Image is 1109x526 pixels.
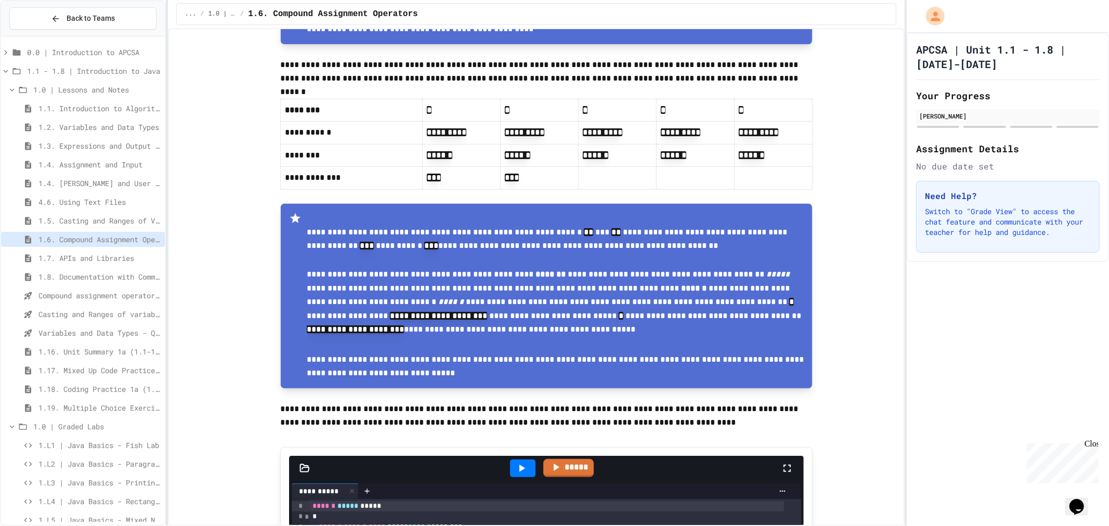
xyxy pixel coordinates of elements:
span: 1.4. Assignment and Input [38,159,161,170]
span: 1.L4 | Java Basics - Rectangle Lab [38,496,161,507]
span: 1.6. Compound Assignment Operators [248,8,417,20]
span: 4.6. Using Text Files [38,196,161,207]
span: 1.6. Compound Assignment Operators [38,234,161,245]
span: 1.0 | Lessons and Notes [33,84,161,95]
span: / [240,10,244,18]
div: No due date set [916,160,1100,173]
iframe: chat widget [1023,439,1099,483]
span: 1.L5 | Java Basics - Mixed Number Lab [38,515,161,525]
span: 1.3. Expressions and Output [New] [38,140,161,151]
span: 1.17. Mixed Up Code Practice 1.1-1.6 [38,365,161,376]
span: Variables and Data Types - Quiz [38,327,161,338]
span: 1.2. Variables and Data Types [38,122,161,133]
span: ... [185,10,197,18]
span: 1.7. APIs and Libraries [38,253,161,264]
p: Switch to "Grade View" to access the chat feature and communicate with your teacher for help and ... [925,206,1091,238]
iframe: chat widget [1065,484,1099,516]
span: 1.18. Coding Practice 1a (1.1-1.6) [38,384,161,394]
span: 1.5. Casting and Ranges of Values [38,215,161,226]
span: 1.L2 | Java Basics - Paragraphs Lab [38,458,161,469]
span: 1.1 - 1.8 | Introduction to Java [27,65,161,76]
div: Chat with us now!Close [4,4,72,66]
span: 1.4. [PERSON_NAME] and User Input [38,178,161,189]
button: Back to Teams [9,7,156,30]
span: 1.16. Unit Summary 1a (1.1-1.6) [38,346,161,357]
span: 1.0 | Lessons and Notes [208,10,237,18]
span: 1.1. Introduction to Algorithms, Programming, and Compilers [38,103,161,114]
h2: Your Progress [916,88,1100,103]
span: 1.0 | Graded Labs [33,421,161,432]
span: 1.19. Multiple Choice Exercises for Unit 1a (1.1-1.6) [38,402,161,413]
h2: Assignment Details [916,141,1100,156]
span: Back to Teams [67,13,115,24]
span: 1.L1 | Java Basics - Fish Lab [38,440,161,451]
span: Casting and Ranges of variables - Quiz [38,309,161,320]
span: 0.0 | Introduction to APCSA [27,47,161,58]
span: / [200,10,204,18]
span: Compound assignment operators - Quiz [38,290,161,301]
div: My Account [915,4,947,28]
span: 1.8. Documentation with Comments and Preconditions [38,271,161,282]
h1: APCSA | Unit 1.1 - 1.8 | [DATE]-[DATE] [916,42,1100,71]
div: [PERSON_NAME] [919,111,1097,121]
span: 1.L3 | Java Basics - Printing Code Lab [38,477,161,488]
h3: Need Help? [925,190,1091,202]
